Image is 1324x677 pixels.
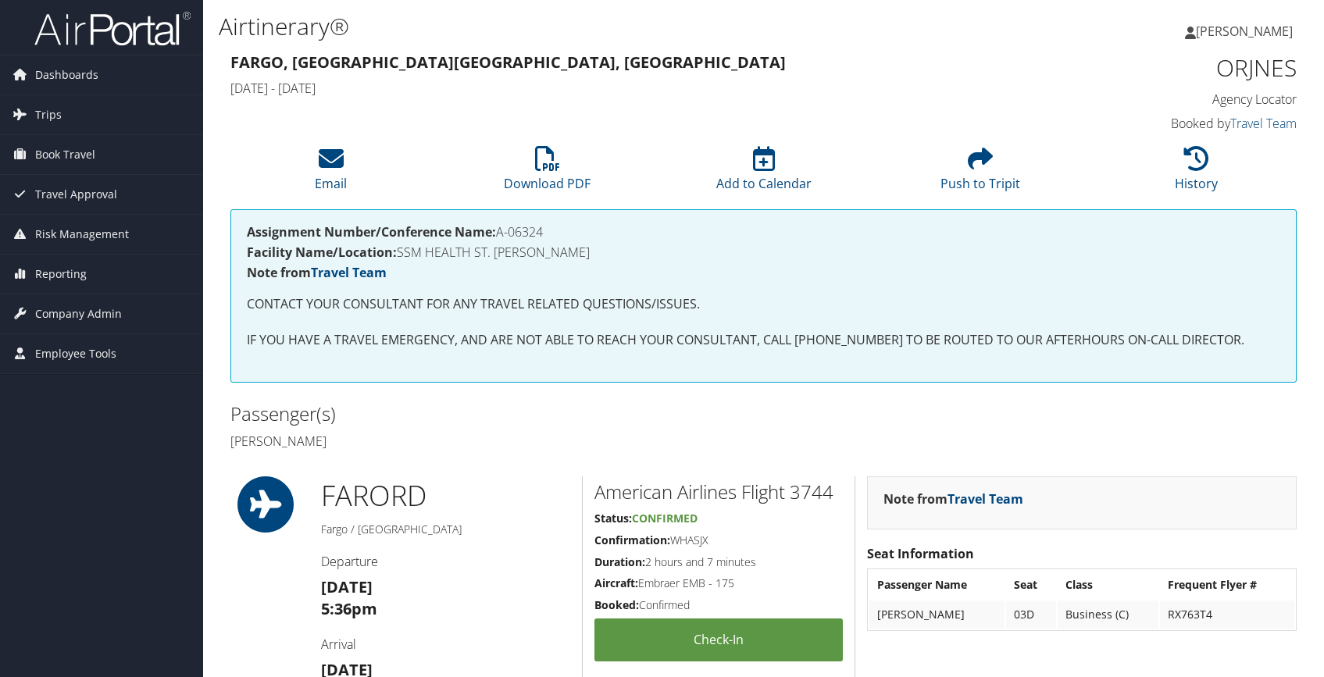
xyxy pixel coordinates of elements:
[594,597,639,612] strong: Booked:
[247,223,496,241] strong: Assignment Number/Conference Name:
[247,294,1280,315] p: CONTACT YOUR CONSULTANT FOR ANY TRAVEL RELATED QUESTIONS/ISSUES.
[321,553,570,570] h4: Departure
[1185,8,1308,55] a: [PERSON_NAME]
[594,511,632,526] strong: Status:
[1006,600,1056,629] td: 03D
[321,598,377,619] strong: 5:36pm
[947,490,1023,508] a: Travel Team
[247,264,387,281] strong: Note from
[883,490,1023,508] strong: Note from
[716,155,812,192] a: Add to Calendar
[247,246,1280,258] h4: SSM HEALTH ST. [PERSON_NAME]
[35,55,98,94] span: Dashboards
[1006,571,1056,599] th: Seat
[35,215,129,254] span: Risk Management
[230,80,1024,97] h4: [DATE] - [DATE]
[35,95,62,134] span: Trips
[504,155,591,192] a: Download PDF
[315,155,347,192] a: Email
[594,554,843,570] h5: 2 hours and 7 minutes
[869,600,1005,629] td: [PERSON_NAME]
[247,244,397,261] strong: Facility Name/Location:
[1058,600,1158,629] td: Business (C)
[321,576,373,597] strong: [DATE]
[247,330,1280,351] p: IF YOU HAVE A TRAVEL EMERGENCY, AND ARE NOT ABLE TO REACH YOUR CONSULTANT, CALL [PHONE_NUMBER] TO...
[594,597,843,613] h5: Confirmed
[1058,571,1158,599] th: Class
[594,479,843,505] h2: American Airlines Flight 3744
[594,533,670,547] strong: Confirmation:
[869,571,1005,599] th: Passenger Name
[247,226,1280,238] h4: A-06324
[1047,115,1297,132] h4: Booked by
[940,155,1020,192] a: Push to Tripit
[594,533,843,548] h5: WHASJX
[230,401,752,427] h2: Passenger(s)
[1196,23,1293,40] span: [PERSON_NAME]
[1047,91,1297,108] h4: Agency Locator
[867,545,974,562] strong: Seat Information
[311,264,387,281] a: Travel Team
[35,175,117,214] span: Travel Approval
[321,636,570,653] h4: Arrival
[1230,115,1297,132] a: Travel Team
[230,433,752,450] h4: [PERSON_NAME]
[35,135,95,174] span: Book Travel
[1047,52,1297,84] h1: ORJNES
[321,522,570,537] h5: Fargo / [GEOGRAPHIC_DATA]
[34,10,191,47] img: airportal-logo.png
[594,554,645,569] strong: Duration:
[35,334,116,373] span: Employee Tools
[1160,571,1294,599] th: Frequent Flyer #
[219,10,945,43] h1: Airtinerary®
[1175,155,1218,192] a: History
[321,476,570,515] h1: FAR ORD
[230,52,786,73] strong: Fargo, [GEOGRAPHIC_DATA] [GEOGRAPHIC_DATA], [GEOGRAPHIC_DATA]
[632,511,698,526] span: Confirmed
[594,575,843,591] h5: Embraer EMB - 175
[594,575,638,590] strong: Aircraft:
[1160,600,1294,629] td: RX763T4
[35,255,87,294] span: Reporting
[594,618,843,661] a: Check-in
[35,294,122,333] span: Company Admin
